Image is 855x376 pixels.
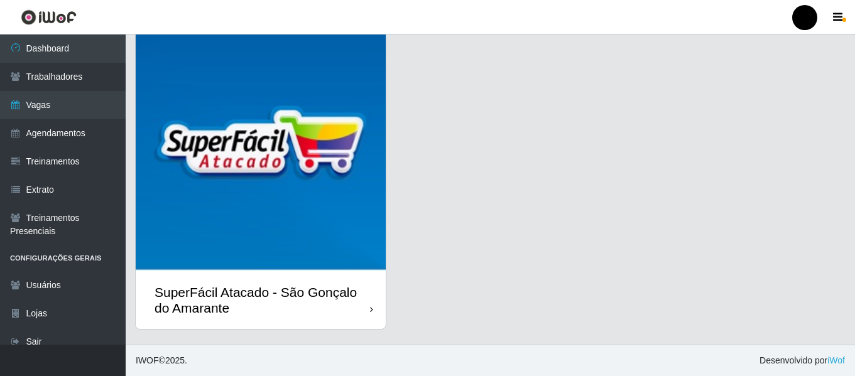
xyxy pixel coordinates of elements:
[155,284,370,316] div: SuperFácil Atacado - São Gonçalo do Amarante
[136,354,187,367] span: © 2025 .
[760,354,845,367] span: Desenvolvido por
[827,355,845,365] a: iWof
[21,9,77,25] img: CoreUI Logo
[136,355,159,365] span: IWOF
[136,22,386,328] a: SuperFácil Atacado - São Gonçalo do Amarante
[136,22,386,272] img: cardImg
